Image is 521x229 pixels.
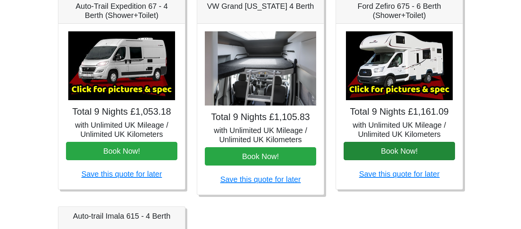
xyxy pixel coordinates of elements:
[66,106,177,117] h4: Total 9 Nights £1,053.18
[344,2,455,20] h5: Ford Zefiro 675 - 6 Berth (Shower+Toilet)
[66,142,177,160] button: Book Now!
[344,120,455,139] h5: with Unlimited UK Mileage / Unlimited UK Kilometers
[205,147,316,166] button: Book Now!
[205,126,316,144] h5: with Unlimited UK Mileage / Unlimited UK Kilometers
[205,2,316,11] h5: VW Grand [US_STATE] 4 Berth
[220,175,301,184] a: Save this quote for later
[68,31,175,100] img: Auto-Trail Expedition 67 - 4 Berth (Shower+Toilet)
[66,120,177,139] h5: with Unlimited UK Mileage / Unlimited UK Kilometers
[205,112,316,123] h4: Total 9 Nights £1,105.83
[346,31,453,100] img: Ford Zefiro 675 - 6 Berth (Shower+Toilet)
[359,170,439,178] a: Save this quote for later
[66,211,177,221] h5: Auto-trail Imala 615 - 4 Berth
[344,106,455,117] h4: Total 9 Nights £1,161.09
[205,31,316,106] img: VW Grand California 4 Berth
[344,142,455,160] button: Book Now!
[81,170,162,178] a: Save this quote for later
[66,2,177,20] h5: Auto-Trail Expedition 67 - 4 Berth (Shower+Toilet)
